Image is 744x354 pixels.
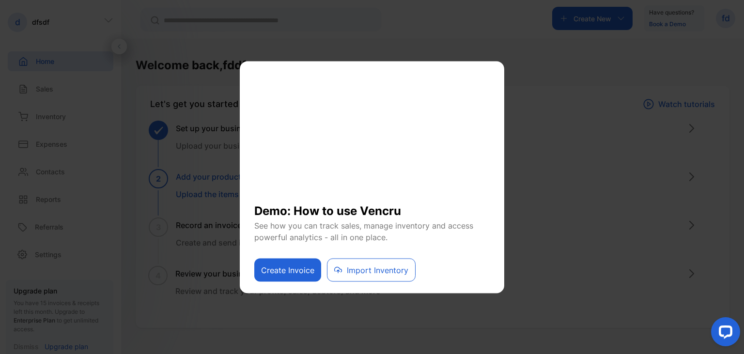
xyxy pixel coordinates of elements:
[254,194,490,219] h1: Demo: How to use Vencru
[254,73,490,194] iframe: YouTube video player
[254,258,321,281] button: Create Invoice
[254,219,490,243] p: See how you can track sales, manage inventory and access powerful analytics - all in one place.
[703,313,744,354] iframe: LiveChat chat widget
[327,258,416,281] button: Import Inventory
